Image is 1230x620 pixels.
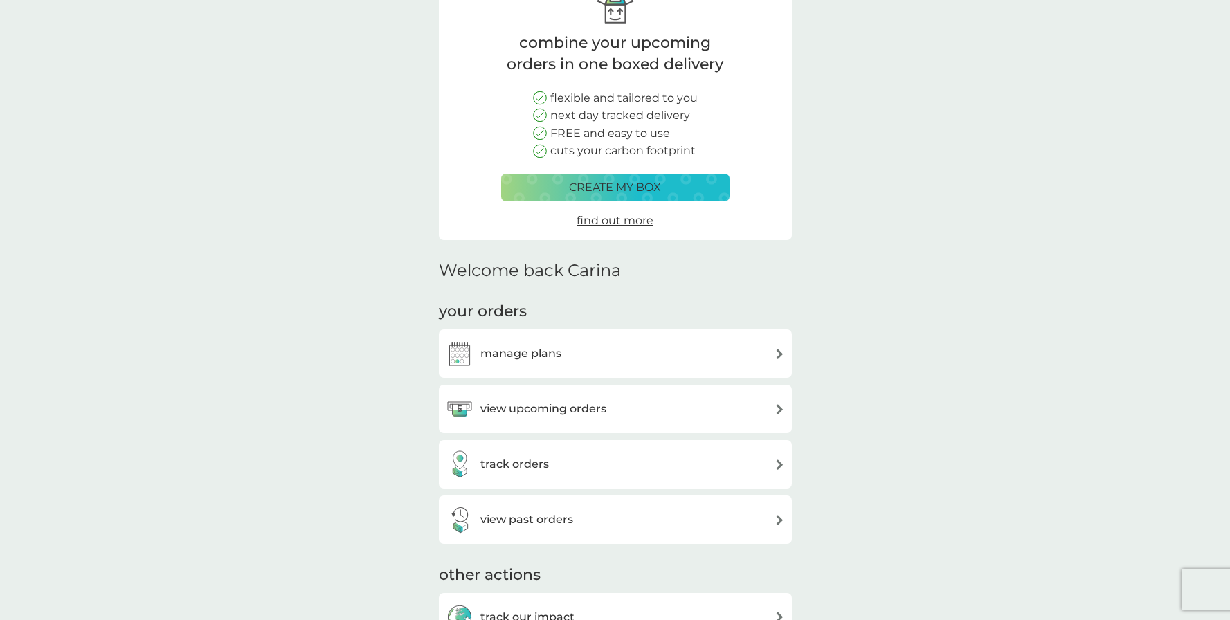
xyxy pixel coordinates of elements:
[439,261,621,281] h2: Welcome back Carina
[439,301,527,322] h3: your orders
[480,511,573,529] h3: view past orders
[577,214,653,227] span: find out more
[775,515,785,525] img: arrow right
[480,455,549,473] h3: track orders
[775,404,785,414] img: arrow right
[550,125,670,143] p: FREE and easy to use
[480,400,606,418] h3: view upcoming orders
[501,33,730,75] p: combine your upcoming orders in one boxed delivery
[569,179,661,197] p: create my box
[550,107,690,125] p: next day tracked delivery
[439,565,541,586] h3: other actions
[550,89,698,107] p: flexible and tailored to you
[501,174,730,201] button: create my box
[775,459,785,470] img: arrow right
[775,349,785,359] img: arrow right
[480,345,561,363] h3: manage plans
[550,142,696,160] p: cuts your carbon footprint
[577,212,653,230] a: find out more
